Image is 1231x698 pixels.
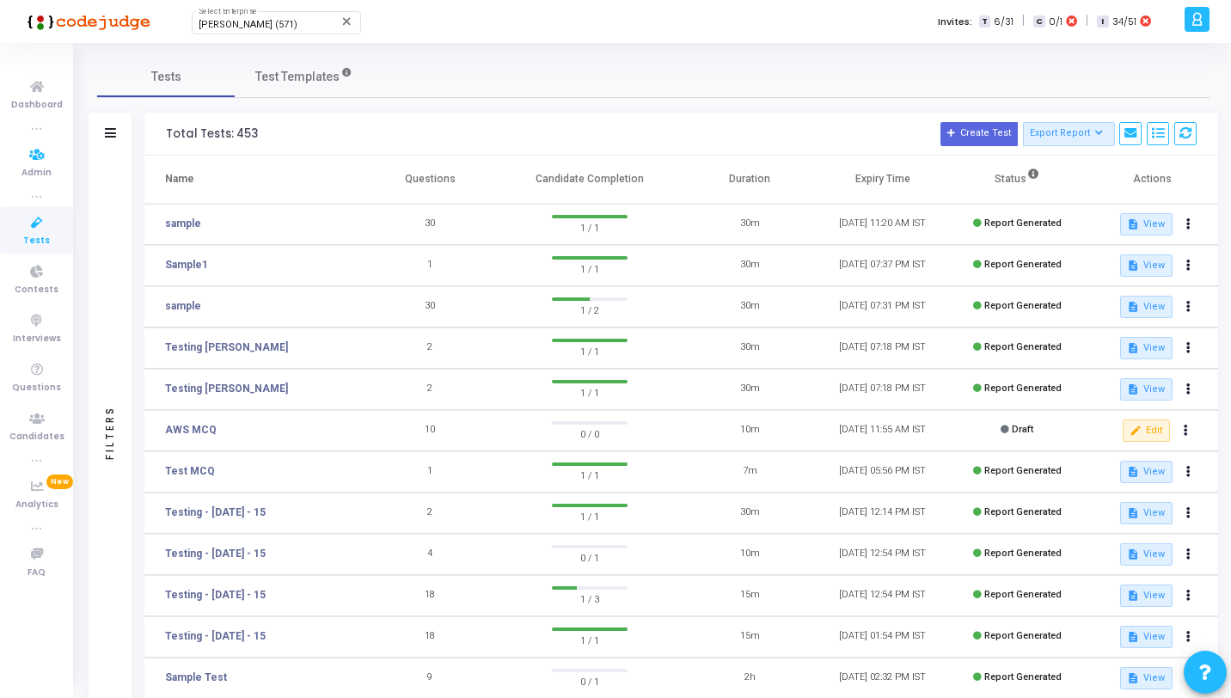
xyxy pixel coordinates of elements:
[13,332,61,346] span: Interviews
[1127,631,1139,643] mat-icon: description
[364,410,497,451] td: 10
[340,15,354,28] mat-icon: Clear
[984,383,1062,394] span: Report Generated
[255,68,340,86] span: Test Templates
[984,630,1062,641] span: Report Generated
[1127,342,1139,354] mat-icon: description
[102,338,118,527] div: Filters
[21,4,150,39] img: logo
[994,15,1014,29] span: 6/31
[552,383,628,401] span: 1 / 1
[816,245,949,286] td: [DATE] 07:37 PM IST
[12,381,61,395] span: Questions
[1120,543,1173,566] button: View
[364,156,497,204] th: Questions
[1120,254,1173,277] button: View
[364,328,497,369] td: 2
[165,505,266,520] a: Testing - [DATE] - 15
[552,260,628,277] span: 1 / 1
[816,534,949,575] td: [DATE] 12:54 PM IST
[1127,301,1139,313] mat-icon: description
[1123,419,1170,442] button: Edit
[1022,12,1025,30] span: |
[984,589,1062,600] span: Report Generated
[552,466,628,483] span: 1 / 1
[1127,507,1139,519] mat-icon: description
[21,166,52,181] span: Admin
[165,587,266,603] a: Testing - [DATE] - 15
[1120,378,1173,401] button: View
[816,410,949,451] td: [DATE] 11:55 AM IST
[552,672,628,689] span: 0 / 1
[938,15,972,29] label: Invites:
[1127,672,1139,684] mat-icon: description
[1127,383,1139,395] mat-icon: description
[364,451,497,493] td: 1
[1120,461,1173,483] button: View
[28,566,46,580] span: FAQ
[151,68,181,86] span: Tests
[1127,260,1139,272] mat-icon: description
[1120,296,1173,318] button: View
[683,616,817,658] td: 15m
[165,298,201,314] a: sample
[364,369,497,410] td: 2
[816,616,949,658] td: [DATE] 01:54 PM IST
[984,300,1062,311] span: Report Generated
[1127,590,1139,602] mat-icon: description
[816,156,949,204] th: Expiry Time
[683,204,817,245] td: 30m
[984,341,1062,352] span: Report Generated
[1086,12,1088,30] span: |
[166,127,258,141] div: Total Tests: 453
[683,534,817,575] td: 10m
[984,259,1062,270] span: Report Generated
[816,369,949,410] td: [DATE] 07:18 PM IST
[11,98,63,113] span: Dashboard
[15,283,58,297] span: Contests
[1130,425,1142,437] mat-icon: edit
[552,342,628,359] span: 1 / 1
[816,451,949,493] td: [DATE] 05:56 PM IST
[984,671,1062,683] span: Report Generated
[984,217,1062,229] span: Report Generated
[984,506,1062,517] span: Report Generated
[364,286,497,328] td: 30
[552,507,628,524] span: 1 / 1
[9,430,64,444] span: Candidates
[552,548,628,566] span: 0 / 1
[1033,15,1044,28] span: C
[1127,218,1139,230] mat-icon: description
[165,216,201,231] a: sample
[940,122,1018,146] button: Create Test
[683,575,817,616] td: 15m
[165,340,288,355] a: Testing [PERSON_NAME]
[552,631,628,648] span: 1 / 1
[1120,585,1173,607] button: View
[165,463,215,479] a: Test MCQ
[816,286,949,328] td: [DATE] 07:31 PM IST
[552,425,628,442] span: 0 / 0
[1120,337,1173,359] button: View
[364,204,497,245] td: 30
[552,590,628,607] span: 1 / 3
[552,301,628,318] span: 1 / 2
[46,475,73,489] span: New
[683,156,817,204] th: Duration
[364,534,497,575] td: 4
[816,493,949,534] td: [DATE] 12:14 PM IST
[816,328,949,369] td: [DATE] 07:18 PM IST
[364,245,497,286] td: 1
[1049,15,1063,29] span: 0/1
[364,575,497,616] td: 18
[1120,626,1173,648] button: View
[496,156,683,204] th: Candidate Completion
[1120,667,1173,689] button: View
[552,218,628,236] span: 1 / 1
[1012,424,1033,435] span: Draft
[984,465,1062,476] span: Report Generated
[1127,548,1139,560] mat-icon: description
[364,616,497,658] td: 18
[683,286,817,328] td: 30m
[683,369,817,410] td: 30m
